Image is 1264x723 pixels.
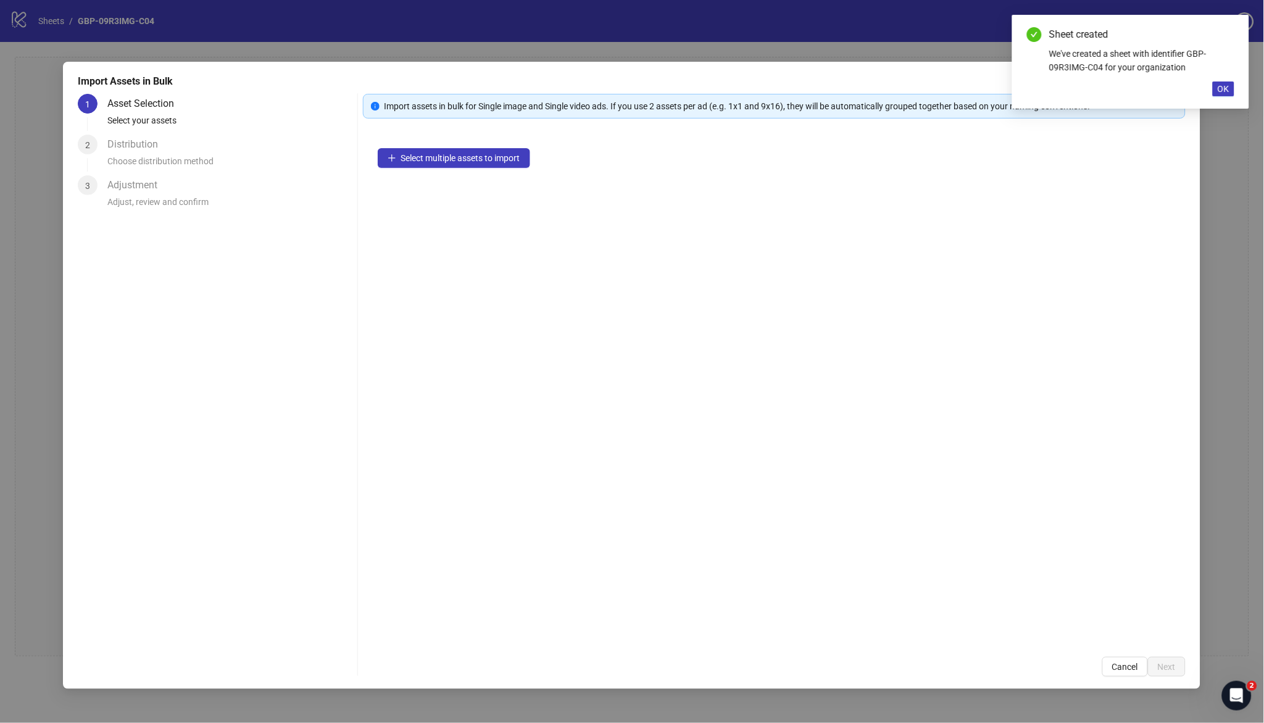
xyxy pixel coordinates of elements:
[1247,681,1257,691] span: 2
[1222,681,1252,711] iframe: Intercom live chat
[85,181,90,191] span: 3
[107,195,352,216] div: Adjust, review and confirm
[1049,27,1234,42] div: Sheet created
[388,154,396,162] span: plus
[401,153,520,163] span: Select multiple assets to import
[1149,657,1186,677] button: Next
[85,140,90,150] span: 2
[1103,657,1149,677] button: Cancel
[1027,27,1042,42] span: check-circle
[78,74,1186,89] div: Import Assets in Bulk
[371,102,380,111] span: info-circle
[1221,27,1234,41] a: Close
[107,94,184,114] div: Asset Selection
[107,135,168,154] div: Distribution
[1213,81,1234,96] button: OK
[378,148,530,168] button: Select multiple assets to import
[85,99,90,109] span: 1
[1049,47,1234,74] div: We've created a sheet with identifier GBP-09R3IMG-C04 for your organization
[1113,662,1139,672] span: Cancel
[107,154,352,175] div: Choose distribution method
[107,114,352,135] div: Select your assets
[1218,84,1229,94] span: OK
[107,175,167,195] div: Adjustment
[385,99,1178,113] div: Import assets in bulk for Single image and Single video ads. If you use 2 assets per ad (e.g. 1x1...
